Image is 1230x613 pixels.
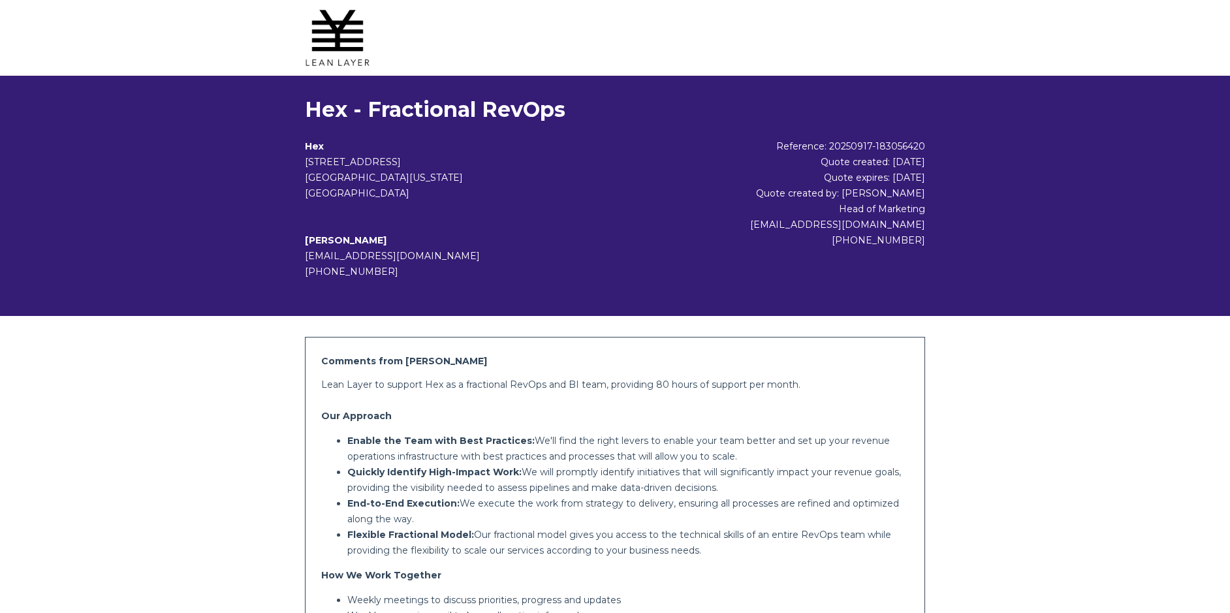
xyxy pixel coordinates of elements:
img: Lean Layer [305,5,370,71]
strong: How We Work Together [321,569,441,581]
span: [EMAIL_ADDRESS][DOMAIN_NAME] [305,250,480,262]
h2: Comments from [PERSON_NAME] [321,353,909,369]
strong: End-to-End Execution: [347,497,460,509]
span: [PHONE_NUMBER] [305,266,398,277]
strong: Enable the Team with Best Practices: [347,435,535,447]
p: We will promptly identify initiatives that will significantly impact your revenue goals, providin... [347,464,909,495]
span: Quote created by: [PERSON_NAME] Head of Marketing [EMAIL_ADDRESS][DOMAIN_NAME] [PHONE_NUMBER] [750,187,925,246]
div: Reference: 20250917-183056420 [646,138,924,154]
p: We'll find the right levers to enable your team better and set up your revenue operations infrast... [347,433,909,464]
p: We execute the work from strategy to delivery, ensuring all processes are refined and optimized a... [347,495,909,527]
b: Hex [305,140,324,152]
div: Quote created: [DATE] [646,154,924,170]
strong: Flexible Fractional Model: [347,529,474,541]
strong: Quickly Identify High-Impact Work: [347,466,522,478]
b: [PERSON_NAME] [305,234,386,246]
p: Our fractional model gives you access to the technical skills of an entire RevOps team while prov... [347,527,909,558]
p: Lean Layer to support Hex as a fractional RevOps and BI team, providing 80 hours of support per m... [321,377,909,392]
strong: Our Approach [321,410,392,422]
h1: Hex - Fractional RevOps [305,97,925,123]
address: [STREET_ADDRESS] [GEOGRAPHIC_DATA][US_STATE] [GEOGRAPHIC_DATA] [305,154,646,201]
div: Quote expires: [DATE] [646,170,924,185]
p: Weekly meetings to discuss priorities, progress and updates [347,592,909,608]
